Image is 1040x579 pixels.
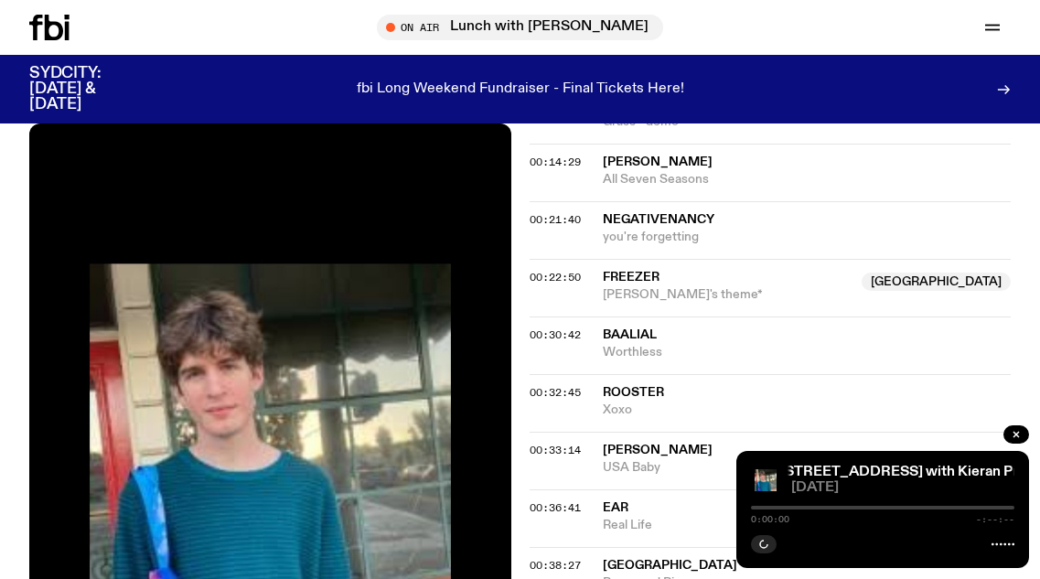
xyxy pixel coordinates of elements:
span: [DATE] [791,481,1014,495]
span: 00:14:29 [530,155,581,169]
button: On AirLunch with [PERSON_NAME] [377,15,663,40]
span: 00:32:45 [530,385,581,400]
span: -:--:-- [976,515,1014,524]
span: freezer [603,271,659,284]
button: 00:38:27 [530,561,581,571]
span: 00:38:27 [530,558,581,573]
span: you're forgetting [603,229,1012,246]
span: Worthless [603,344,1012,361]
h3: SYDCITY: [DATE] & [DATE] [29,66,146,113]
button: 00:22:50 [530,273,581,283]
span: 0:00:00 [751,515,789,524]
span: baalial [603,328,657,341]
span: [GEOGRAPHIC_DATA] [862,273,1011,291]
span: Xoxo [603,402,1012,419]
span: USA Baby [603,459,1012,477]
p: fbi Long Weekend Fundraiser - Final Tickets Here! [357,81,684,98]
button: 00:14:29 [530,157,581,167]
span: 00:36:41 [530,500,581,515]
span: [PERSON_NAME] [603,155,713,168]
span: ear [603,501,628,514]
span: 00:30:42 [530,327,581,342]
span: [PERSON_NAME]'s theme* [603,286,852,304]
span: All Seven Seasons [603,171,1012,188]
span: [GEOGRAPHIC_DATA] [603,559,737,572]
button: 00:33:14 [530,445,581,456]
button: 00:32:45 [530,388,581,398]
span: 00:22:50 [530,270,581,284]
button: 00:36:41 [530,503,581,513]
button: 00:21:40 [530,215,581,225]
span: 00:21:40 [530,212,581,227]
button: 00:30:42 [530,330,581,340]
span: negativenancy [603,213,714,226]
span: [PERSON_NAME] [603,444,713,456]
span: Rooster [603,386,664,399]
span: 00:33:14 [530,443,581,457]
span: Real Life [603,517,1012,534]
